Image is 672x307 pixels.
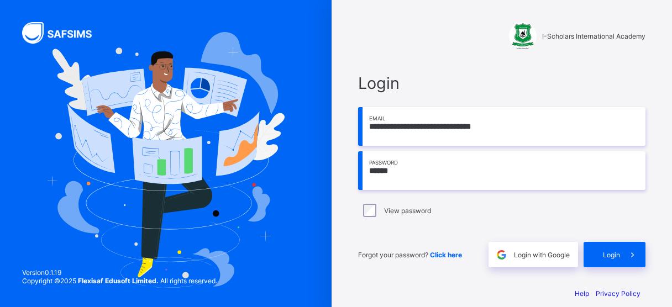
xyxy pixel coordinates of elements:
[78,277,159,285] strong: Flexisaf Edusoft Limited.
[358,251,462,259] span: Forgot your password?
[22,277,217,285] span: Copyright © 2025 All rights reserved.
[575,289,589,298] a: Help
[495,248,508,261] img: google.396cfc9801f0270233282035f929180a.svg
[22,22,105,44] img: SAFSIMS Logo
[384,207,431,215] label: View password
[22,268,217,277] span: Version 0.1.19
[430,251,462,259] a: Click here
[358,73,645,93] span: Login
[603,251,620,259] span: Login
[514,251,570,259] span: Login with Google
[47,32,285,288] img: Hero Image
[542,32,645,40] span: I-Scholars International Academy
[596,289,641,298] a: Privacy Policy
